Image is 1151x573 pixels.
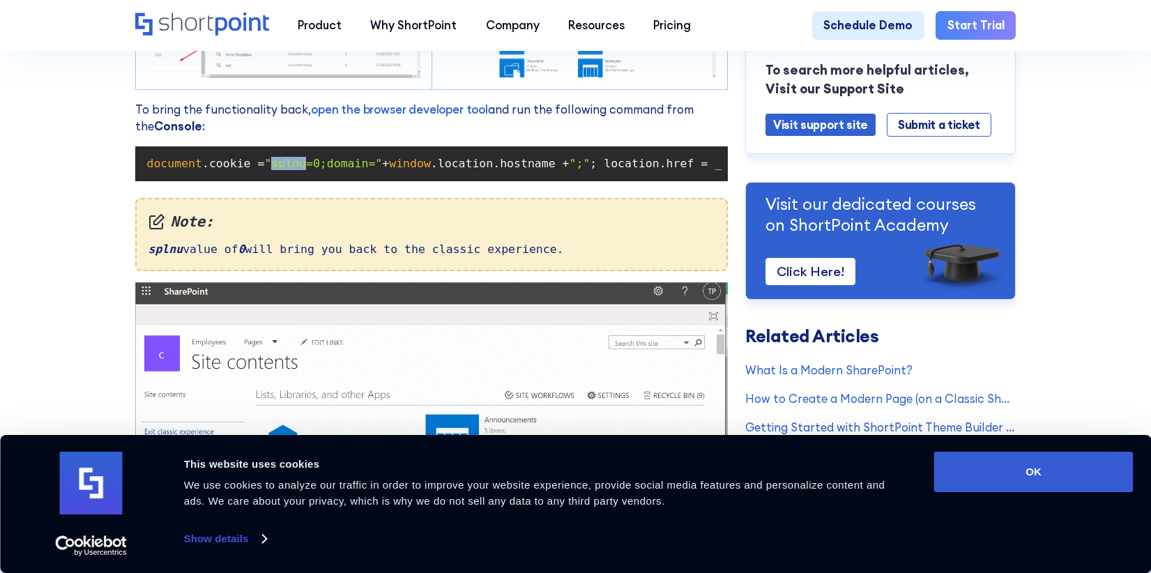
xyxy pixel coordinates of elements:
a: Start Trial [936,11,1016,40]
p: Visit our dedicated courses on ShortPoint Academy [765,194,996,236]
a: Visit support site [765,114,876,135]
a: Submit a ticket [887,113,991,136]
a: Getting Started with ShortPoint Theme Builder - Classic SharePoint Sites (Part 1) [745,419,1016,436]
div: value of will bring you back to the classic experience. [135,198,728,271]
h3: Related Articles [745,328,1016,345]
div: Resources [568,17,625,34]
a: Product [284,11,356,40]
em: 0 [238,243,245,256]
a: How to Create a Modern Page (on a Classic SharePoint Site) [745,390,1016,408]
img: logo [60,452,123,514]
span: "splnu=0;domain=" [264,157,382,170]
span: document [147,157,202,170]
a: Home [135,13,269,38]
a: Company [471,11,554,40]
a: Show details [184,528,266,549]
div: This website uses cookies [184,456,903,473]
span: ; location.href = _spPageContextInfo.webServerRelativeUrl + [590,157,998,170]
iframe: Chat Widget [900,411,1151,573]
a: What Is a Modern SharePoint? [745,362,1016,379]
strong: Console [154,119,202,133]
em: splnu [148,243,183,256]
span: window [389,157,431,170]
span: We use cookies to analyze our traffic in order to improve your website experience, provide social... [184,479,885,507]
p: To search more helpful articles, Visit our Support Site [765,60,996,99]
a: open the browser developer tool [311,102,488,116]
a: Schedule Demo [812,11,924,40]
div: Why ShortPoint [370,17,457,34]
em: Note: [148,211,715,233]
div: Company [486,17,540,34]
span: ";" [570,157,590,170]
a: Pricing [639,11,706,40]
a: Click Here! [765,258,855,285]
a: Resources [554,11,639,40]
a: Usercentrics Cookiebot - opens in a new window [30,535,152,556]
div: Product [298,17,342,34]
a: Why ShortPoint [356,11,471,40]
span: .location.hostname + [431,157,570,170]
span: + [382,157,389,170]
div: Pricing [653,17,691,34]
button: OK [934,452,1134,492]
p: To bring the functionality back, and run the following command from the : [135,101,728,136]
span: .cookie = [202,157,264,170]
